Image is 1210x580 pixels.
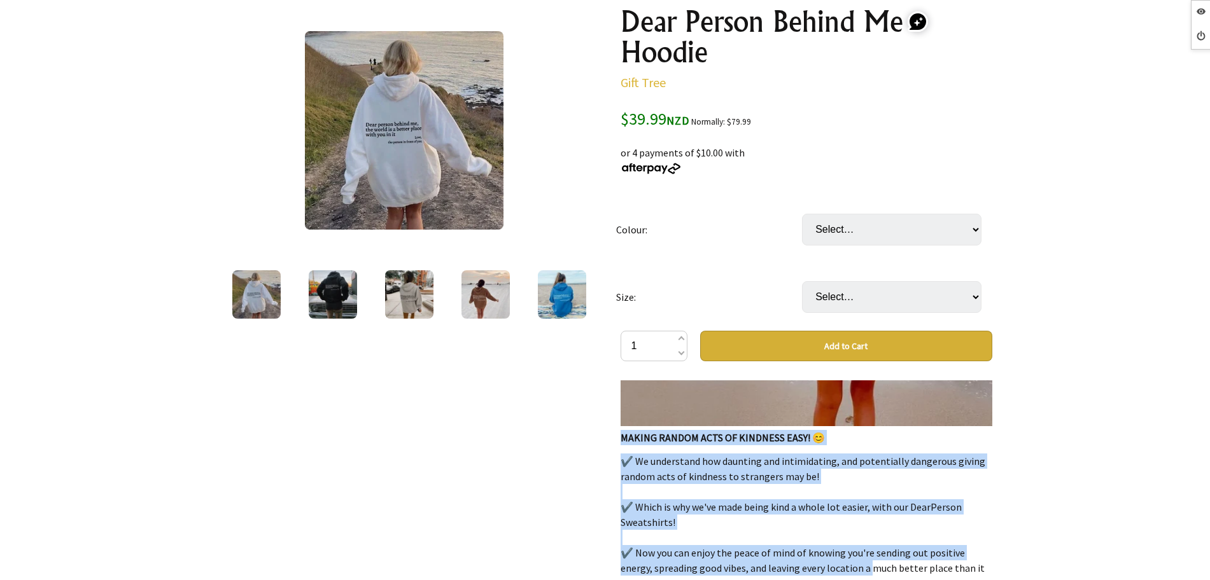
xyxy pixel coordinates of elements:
img: Afterpay [621,163,682,174]
button: Add to Cart [700,331,992,361]
img: Dear Person Behind Me Hoodie [538,270,586,319]
td: Size: [616,263,802,331]
strong: MAKING RANDOM ACTS OF KINDNESS EASY! 😊 [621,431,825,444]
img: Dear Person Behind Me Hoodie [309,270,357,319]
div: or 4 payments of $10.00 with [621,130,992,176]
span: $39.99 [621,108,689,129]
img: Dear Person Behind Me Hoodie [461,270,510,319]
span: NZD [666,113,689,128]
td: Colour: [616,196,802,263]
img: Dear Person Behind Me Hoodie [385,270,433,319]
img: Dear Person Behind Me Hoodie [232,270,281,319]
h1: Dear Person Behind Me Hoodie [621,6,992,67]
a: Gift Tree [621,74,666,90]
small: Normally: $79.99 [691,116,751,127]
img: Dear Person Behind Me Hoodie [305,31,503,230]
